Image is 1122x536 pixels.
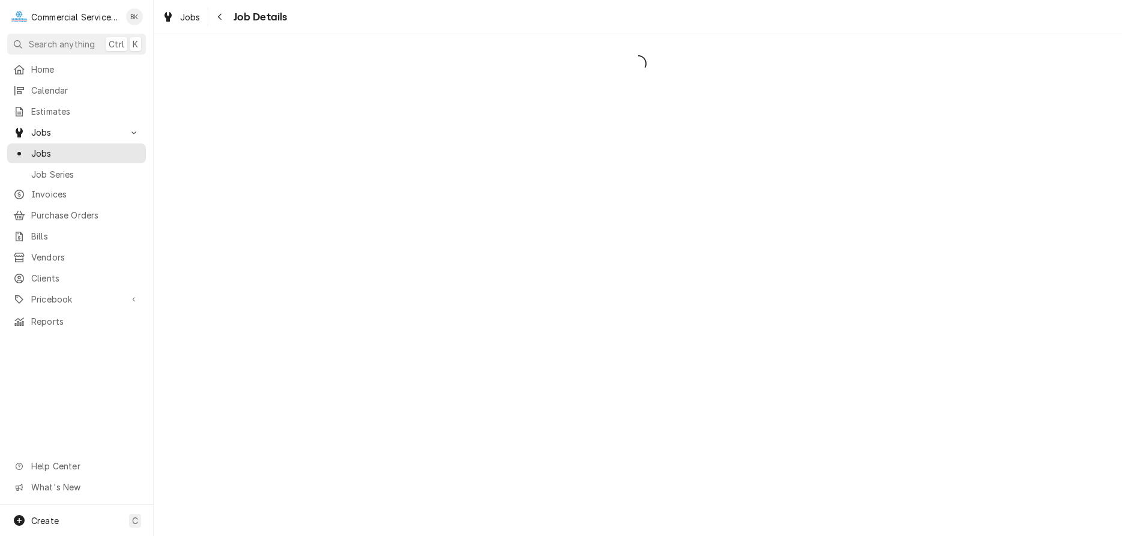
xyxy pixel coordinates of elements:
button: Navigate back [211,7,230,26]
span: Pricebook [31,293,122,306]
span: Loading... [154,51,1122,76]
a: Home [7,59,146,79]
span: Vendors [31,251,140,263]
a: Vendors [7,247,146,267]
a: Estimates [7,101,146,121]
a: Go to What's New [7,477,146,497]
a: Go to Help Center [7,456,146,476]
span: Invoices [31,188,140,200]
span: Home [31,63,140,76]
span: Job Details [230,9,288,25]
a: Jobs [7,143,146,163]
span: Search anything [29,38,95,50]
a: Go to Pricebook [7,289,146,309]
div: Commercial Service Co. [31,11,119,23]
span: K [133,38,138,50]
a: Job Series [7,164,146,184]
div: Brian Key's Avatar [126,8,143,25]
span: Jobs [31,126,122,139]
span: Clients [31,272,140,285]
a: Clients [7,268,146,288]
div: BK [126,8,143,25]
a: Reports [7,312,146,331]
span: Ctrl [109,38,124,50]
span: Help Center [31,460,139,472]
span: C [132,514,138,527]
span: Reports [31,315,140,328]
div: Commercial Service Co.'s Avatar [11,8,28,25]
div: C [11,8,28,25]
span: Bills [31,230,140,242]
span: Job Series [31,168,140,181]
a: Invoices [7,184,146,204]
span: Jobs [180,11,201,23]
a: Jobs [157,7,205,27]
span: Jobs [31,147,140,160]
span: Estimates [31,105,140,118]
a: Purchase Orders [7,205,146,225]
a: Calendar [7,80,146,100]
a: Go to Jobs [7,122,146,142]
span: Calendar [31,84,140,97]
button: Search anythingCtrlK [7,34,146,55]
a: Bills [7,226,146,246]
span: Purchase Orders [31,209,140,221]
span: What's New [31,481,139,493]
span: Create [31,516,59,526]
